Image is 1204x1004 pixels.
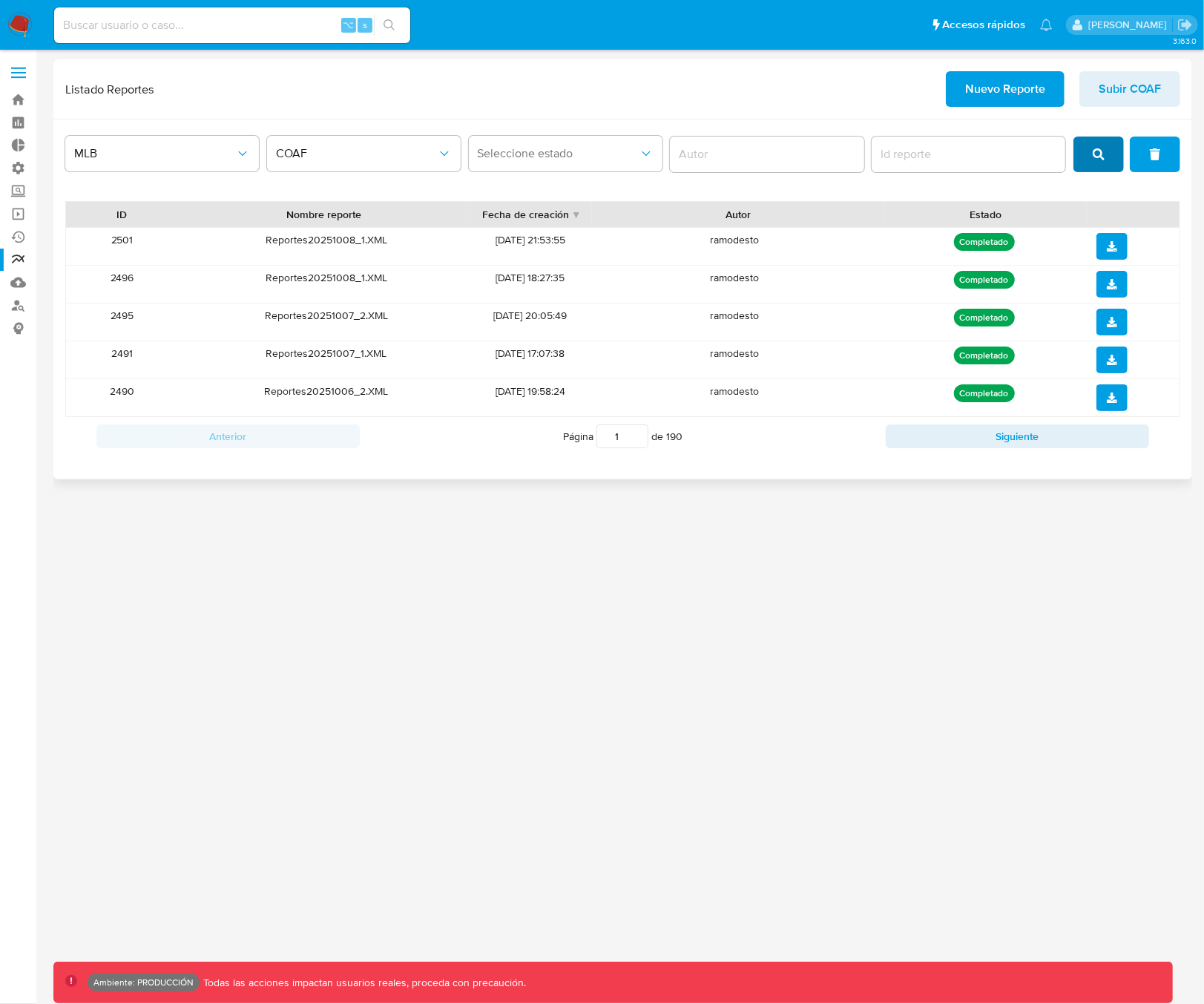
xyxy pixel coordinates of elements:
[942,17,1025,33] span: Accesos rápidos
[93,980,194,985] p: Ambiente: PRODUCCIÓN
[1088,18,1172,32] p: yamil.zavala@mercadolibre.com
[374,15,404,36] button: search-icon
[1177,17,1193,33] a: Salir
[200,976,526,990] p: Todas las acciones impactan usuarios reales, proceda con precaución.
[1040,19,1053,31] a: Notificaciones
[363,18,367,32] span: s
[343,18,354,32] span: ⌥
[54,16,410,35] input: Buscar usuario o caso...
